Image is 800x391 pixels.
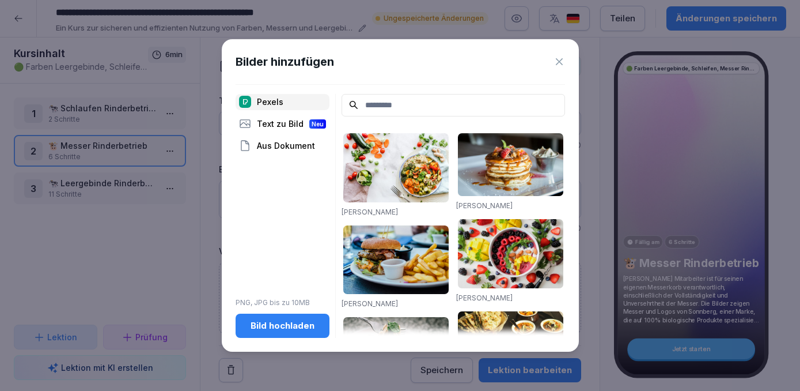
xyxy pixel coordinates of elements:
[343,133,449,202] img: pexels-photo-1640777.jpeg
[309,119,326,129] div: Neu
[236,94,329,110] div: Pexels
[343,225,449,295] img: pexels-photo-70497.jpeg
[342,299,398,308] a: [PERSON_NAME]
[245,319,320,332] div: Bild hochladen
[239,96,251,108] img: pexels.png
[458,311,563,369] img: pexels-photo-958545.jpeg
[458,219,563,288] img: pexels-photo-1099680.jpeg
[236,53,334,70] h1: Bilder hinzufügen
[458,133,563,196] img: pexels-photo-376464.jpeg
[236,314,329,338] button: Bild hochladen
[236,138,329,154] div: Aus Dokument
[236,116,329,132] div: Text zu Bild
[236,298,329,308] p: PNG, JPG bis zu 10MB
[343,317,449,386] img: pexels-photo-1279330.jpeg
[342,208,398,216] a: [PERSON_NAME]
[456,201,513,210] a: [PERSON_NAME]
[456,294,513,302] a: [PERSON_NAME]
